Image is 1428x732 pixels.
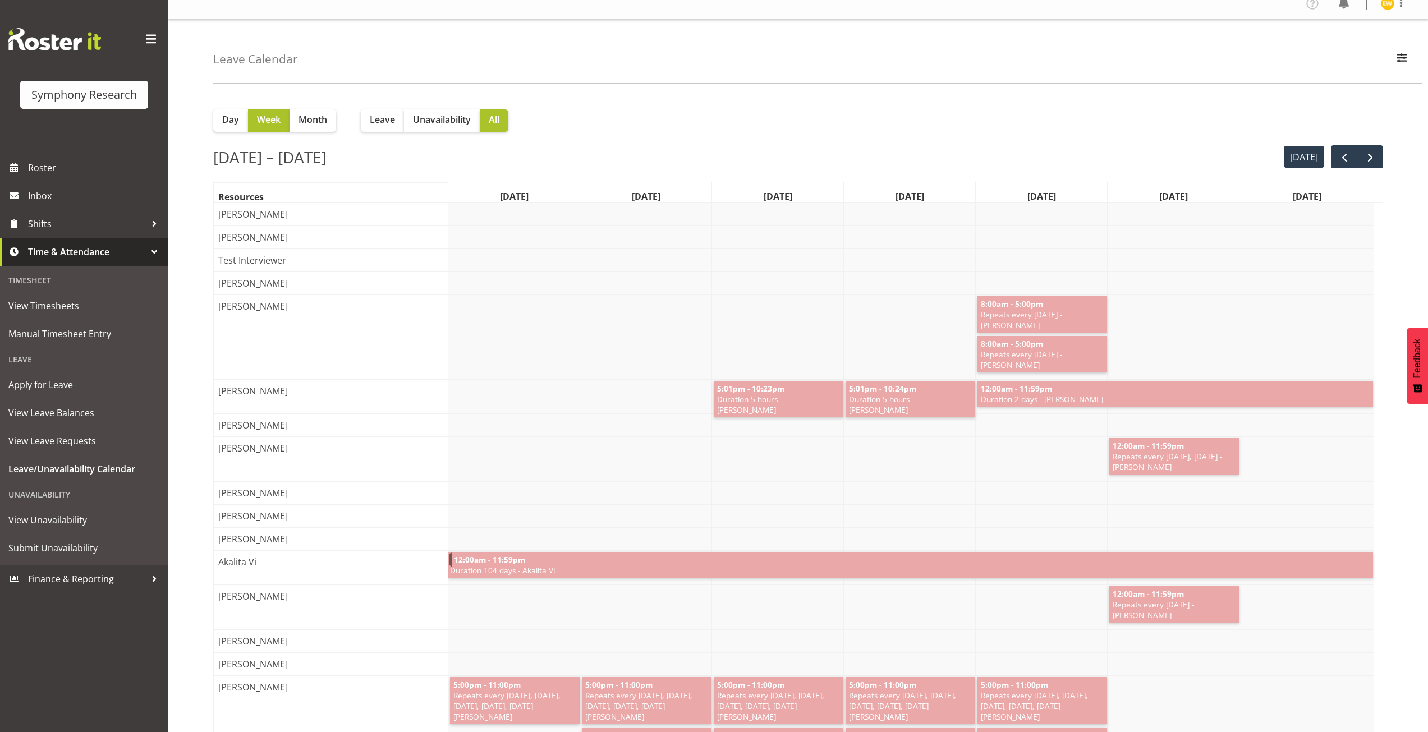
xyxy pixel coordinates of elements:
[1112,599,1237,620] span: Repeats every [DATE] - [PERSON_NAME]
[8,461,160,477] span: Leave/Unavailability Calendar
[1412,339,1422,378] span: Feedback
[3,534,166,562] a: Submit Unavailability
[480,109,508,132] button: All
[1291,190,1324,203] span: [DATE]
[216,208,290,221] span: [PERSON_NAME]
[1112,451,1237,472] span: Repeats every [DATE], [DATE] - [PERSON_NAME]
[8,540,160,556] span: Submit Unavailability
[28,243,146,260] span: Time & Attendance
[28,215,146,232] span: Shifts
[980,394,1371,404] span: Duration 2 days - [PERSON_NAME]
[413,113,471,126] span: Unavailability
[3,269,166,292] div: Timesheet
[3,506,166,534] a: View Unavailability
[3,292,166,320] a: View Timesheets
[216,555,259,569] span: Akalita Vi
[630,190,663,203] span: [DATE]
[453,554,526,565] span: 12:00am - 11:59pm
[299,113,327,126] span: Month
[8,376,160,393] span: Apply for Leave
[3,483,166,506] div: Unavailability
[980,298,1044,309] span: 8:00am - 5:00pm
[31,86,137,103] div: Symphony Research
[248,109,290,132] button: Week
[216,231,290,244] span: [PERSON_NAME]
[848,690,973,722] span: Repeats every [DATE], [DATE], [DATE], [DATE], [DATE] - [PERSON_NAME]
[216,486,290,500] span: [PERSON_NAME]
[8,512,160,528] span: View Unavailability
[980,690,1105,722] span: Repeats every [DATE], [DATE], [DATE], [DATE], [DATE] - [PERSON_NAME]
[1157,190,1190,203] span: [DATE]
[8,404,160,421] span: View Leave Balances
[452,679,522,690] span: 5:00pm - 11:00pm
[3,399,166,427] a: View Leave Balances
[213,109,248,132] button: Day
[3,320,166,348] a: Manual Timesheet Entry
[8,297,160,314] span: View Timesheets
[452,690,577,722] span: Repeats every [DATE], [DATE], [DATE], [DATE], [DATE] - [PERSON_NAME]
[290,109,336,132] button: Month
[222,113,239,126] span: Day
[216,634,290,648] span: [PERSON_NAME]
[1331,145,1357,168] button: prev
[213,145,327,169] h2: [DATE] – [DATE]
[3,455,166,483] a: Leave/Unavailability Calendar
[848,679,917,690] span: 5:00pm - 11:00pm
[716,383,786,394] span: 5:01pm - 10:23pm
[893,190,926,203] span: [DATE]
[3,348,166,371] div: Leave
[216,680,290,694] span: [PERSON_NAME]
[216,384,290,398] span: [PERSON_NAME]
[716,690,841,722] span: Repeats every [DATE], [DATE], [DATE], [DATE], [DATE] - [PERSON_NAME]
[584,690,709,722] span: Repeats every [DATE], [DATE], [DATE], [DATE], [DATE] - [PERSON_NAME]
[213,53,298,66] h4: Leave Calendar
[404,109,480,132] button: Unavailability
[216,254,288,267] span: Test Interviewer
[980,338,1044,349] span: 8:00am - 5:00pm
[28,570,146,587] span: Finance & Reporting
[216,509,290,523] span: [PERSON_NAME]
[761,190,795,203] span: [DATE]
[216,300,290,313] span: [PERSON_NAME]
[489,113,499,126] span: All
[1284,146,1325,168] button: [DATE]
[1390,47,1413,72] button: Filter Employees
[716,679,786,690] span: 5:00pm - 11:00pm
[498,190,531,203] span: [DATE]
[1407,328,1428,404] button: Feedback - Show survey
[980,309,1105,330] span: Repeats every [DATE] - [PERSON_NAME]
[3,427,166,455] a: View Leave Requests
[8,28,101,50] img: Rosterit website logo
[361,109,404,132] button: Leave
[980,383,1053,394] span: 12:00am - 11:59pm
[1357,145,1383,168] button: next
[980,679,1049,690] span: 5:00pm - 11:00pm
[216,190,266,204] span: Resources
[716,394,841,415] span: Duration 5 hours - [PERSON_NAME]
[216,277,290,290] span: [PERSON_NAME]
[1112,588,1185,599] span: 12:00am - 11:59pm
[848,394,973,415] span: Duration 5 hours - [PERSON_NAME]
[216,418,290,432] span: [PERSON_NAME]
[848,383,917,394] span: 5:01pm - 10:24pm
[3,371,166,399] a: Apply for Leave
[980,349,1105,370] span: Repeats every [DATE] - [PERSON_NAME]
[28,187,163,204] span: Inbox
[8,325,160,342] span: Manual Timesheet Entry
[28,159,163,176] span: Roster
[8,432,160,449] span: View Leave Requests
[216,657,290,671] span: [PERSON_NAME]
[449,565,1371,576] span: Duration 104 days - Akalita Vi
[216,590,290,603] span: [PERSON_NAME]
[257,113,281,126] span: Week
[216,441,290,455] span: [PERSON_NAME]
[216,532,290,546] span: [PERSON_NAME]
[370,113,395,126] span: Leave
[584,679,654,690] span: 5:00pm - 11:00pm
[1112,440,1185,451] span: 12:00am - 11:59pm
[1025,190,1058,203] span: [DATE]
